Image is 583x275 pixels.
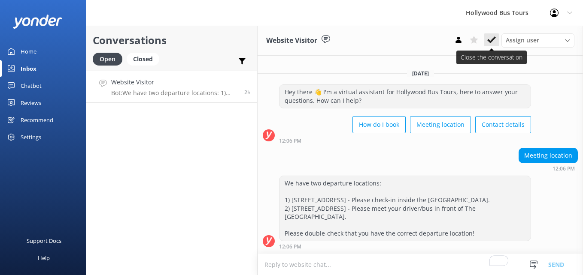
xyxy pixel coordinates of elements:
h3: Website Visitor [266,35,317,46]
h2: Conversations [93,32,251,48]
div: Home [21,43,36,60]
textarea: To enrich screen reader interactions, please activate Accessibility in Grammarly extension settings [258,254,583,275]
img: yonder-white-logo.png [13,15,62,29]
div: Meeting location [519,148,577,163]
div: Settings [21,129,41,146]
div: Open [93,53,122,66]
a: Website VisitorBot:We have two departure locations: 1) [STREET_ADDRESS] - Please check-in inside ... [86,71,257,103]
div: Assign User [501,33,574,47]
span: Assign user [506,36,539,45]
div: We have two departure locations: 1) [STREET_ADDRESS] - Please check-in inside the [GEOGRAPHIC_DAT... [279,176,531,241]
span: Sep 14 2025 12:06pm (UTC -07:00) America/Tijuana [244,89,251,96]
button: How do I book [352,116,406,133]
div: Hey there 👋 I'm a virtual assistant for Hollywood Bus Tours, here to answer your questions. How c... [279,85,531,108]
div: Support Docs [27,232,61,249]
span: [DATE] [407,70,434,77]
strong: 12:06 PM [553,166,575,171]
strong: 12:06 PM [279,138,301,143]
h4: Website Visitor [111,78,238,87]
div: Recommend [21,111,53,129]
div: Inbox [21,60,36,77]
button: Meeting location [410,116,471,133]
div: Reviews [21,94,41,111]
div: Closed [127,53,159,66]
div: Chatbot [21,77,42,94]
a: Open [93,54,127,63]
a: Closed [127,54,164,63]
p: Bot: We have two departure locations: 1) [STREET_ADDRESS] - Please check-in inside the [GEOGRAPHI... [111,89,238,97]
button: Contact details [475,116,531,133]
div: Sep 14 2025 12:06pm (UTC -07:00) America/Tijuana [519,165,578,171]
div: Sep 14 2025 12:06pm (UTC -07:00) America/Tijuana [279,137,531,143]
div: Help [38,249,50,266]
div: Sep 14 2025 12:06pm (UTC -07:00) America/Tijuana [279,243,531,249]
strong: 12:06 PM [279,244,301,249]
